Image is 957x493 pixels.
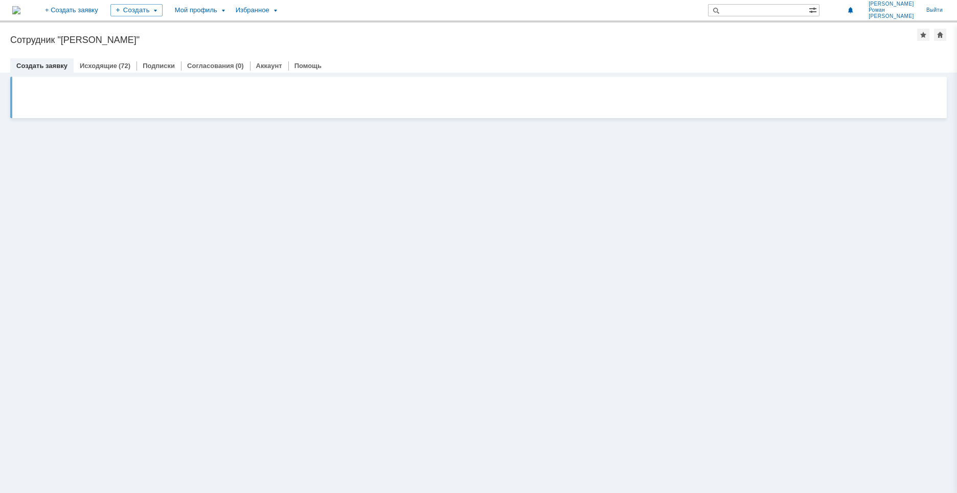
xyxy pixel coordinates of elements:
[119,62,130,70] div: (72)
[16,62,67,70] a: Создать заявку
[934,29,946,41] div: Сделать домашней страницей
[12,6,20,14] a: Перейти на домашнюю страницу
[110,4,163,16] div: Создать
[12,6,20,14] img: logo
[869,13,914,19] span: [PERSON_NAME]
[869,7,914,13] span: Роман
[10,35,917,45] div: Сотрудник "[PERSON_NAME]"
[143,62,175,70] a: Подписки
[294,62,322,70] a: Помощь
[917,29,929,41] div: Добавить в избранное
[256,62,282,70] a: Аккаунт
[809,5,819,14] span: Расширенный поиск
[236,62,244,70] div: (0)
[80,62,117,70] a: Исходящие
[869,1,914,7] span: [PERSON_NAME]
[187,62,234,70] a: Согласования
